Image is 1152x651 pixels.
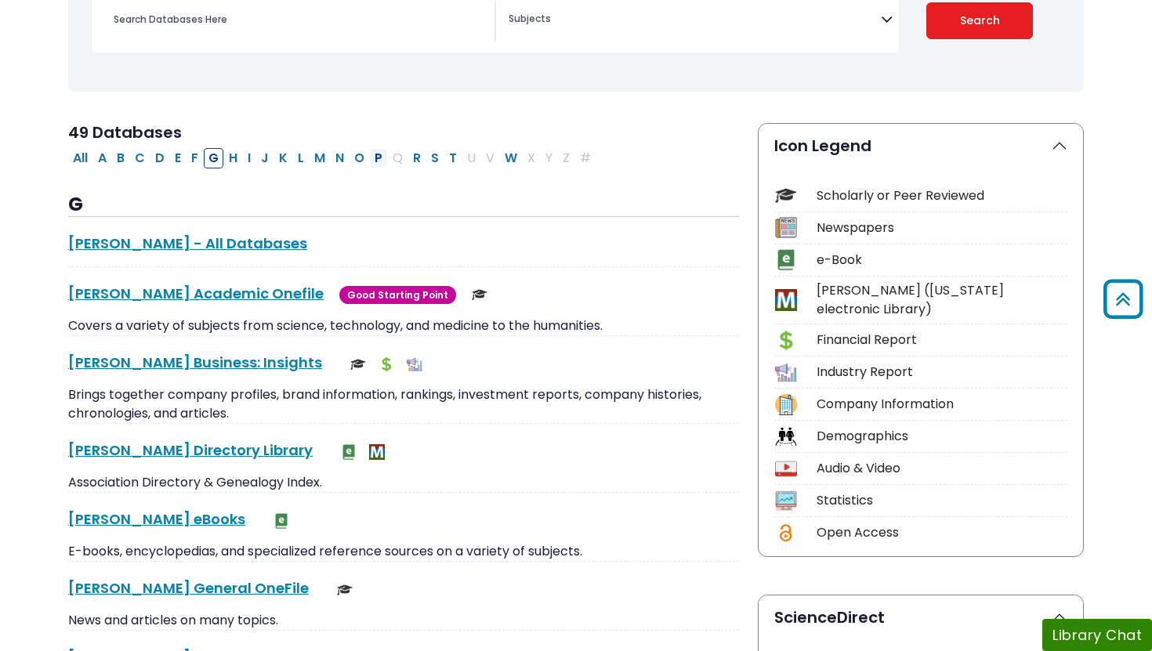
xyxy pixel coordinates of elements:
[369,444,385,460] img: MeL (Michigan electronic Library)
[775,289,796,310] img: Icon MeL (Michigan electronic Library)
[775,458,796,479] img: Icon Audio & Video
[256,148,274,168] button: Filter Results J
[68,509,245,529] a: [PERSON_NAME] eBooks
[68,440,313,460] a: [PERSON_NAME] Directory Library
[274,513,289,529] img: e-Book
[775,330,796,351] img: Icon Financial Report
[370,148,387,168] button: Filter Results P
[341,444,357,460] img: e-Book
[759,124,1083,168] button: Icon Legend
[68,148,92,168] button: All
[775,217,796,238] img: Icon Newspapers
[68,542,739,561] p: E-books, encyclopedias, and specialized reference sources on a variety of subjects.
[509,14,881,27] textarea: Search
[817,281,1067,319] div: [PERSON_NAME] ([US_STATE] electronic Library)
[68,611,739,630] p: News and articles on many topics.
[204,148,223,168] button: Filter Results G
[775,249,796,270] img: Icon e-Book
[68,385,739,423] p: Brings together company profiles, brand information, rankings, investment reports, company histor...
[1098,286,1148,312] a: Back to Top
[337,582,353,598] img: Scholarly or Peer Reviewed
[331,148,349,168] button: Filter Results N
[68,316,739,335] p: Covers a variety of subjects from science, technology, and medicine to the humanities.
[775,362,796,383] img: Icon Industry Report
[68,233,307,253] a: [PERSON_NAME] - All Databases
[350,356,366,372] img: Scholarly or Peer Reviewed
[776,523,795,544] img: Icon Open Access
[817,395,1067,414] div: Company Information
[243,148,255,168] button: Filter Results I
[817,491,1067,510] div: Statistics
[150,148,169,168] button: Filter Results D
[817,251,1067,269] div: e-Book
[93,148,111,168] button: Filter Results A
[68,473,739,492] p: Association Directory & Genealogy Index.
[426,148,444,168] button: Filter Results S
[224,148,242,168] button: Filter Results H
[130,148,150,168] button: Filter Results C
[293,148,309,168] button: Filter Results L
[170,148,186,168] button: Filter Results E
[407,356,422,372] img: Industry Report
[187,148,203,168] button: Filter Results F
[817,219,1067,237] div: Newspapers
[379,356,394,372] img: Financial Report
[759,595,1083,639] button: ScienceDirect
[817,186,1067,205] div: Scholarly or Peer Reviewed
[408,148,426,168] button: Filter Results R
[775,185,796,206] img: Icon Scholarly or Peer Reviewed
[68,284,324,303] a: [PERSON_NAME] Academic Onefile
[310,148,330,168] button: Filter Results M
[112,148,129,168] button: Filter Results B
[472,287,487,302] img: Scholarly or Peer Reviewed
[926,2,1034,39] button: Submit for Search Results
[68,121,182,143] span: 49 Databases
[500,148,522,168] button: Filter Results W
[1042,619,1152,651] button: Library Chat
[68,148,597,166] div: Alpha-list to filter by first letter of database name
[68,353,322,372] a: [PERSON_NAME] Business: Insights
[104,8,494,31] input: Search database by title or keyword
[350,148,369,168] button: Filter Results O
[817,427,1067,446] div: Demographics
[817,331,1067,349] div: Financial Report
[444,148,462,168] button: Filter Results T
[817,363,1067,382] div: Industry Report
[274,148,292,168] button: Filter Results K
[68,578,309,598] a: [PERSON_NAME] General OneFile
[68,193,739,217] h3: G
[775,490,796,512] img: Icon Statistics
[817,459,1067,478] div: Audio & Video
[775,426,796,447] img: Icon Demographics
[775,394,796,415] img: Icon Company Information
[817,523,1067,542] div: Open Access
[339,286,456,304] span: Good Starting Point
